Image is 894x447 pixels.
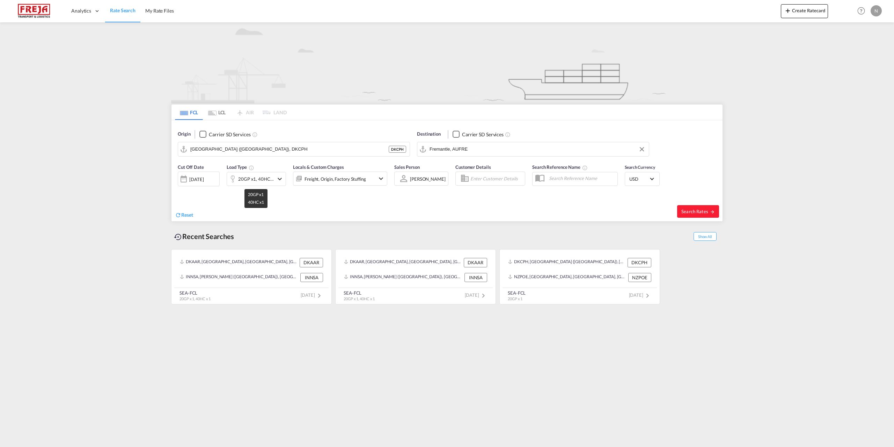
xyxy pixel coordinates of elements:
recent-search-card: DKCPH, [GEOGRAPHIC_DATA] ([GEOGRAPHIC_DATA]), [GEOGRAPHIC_DATA], [GEOGRAPHIC_DATA], [GEOGRAPHIC_D... [499,249,660,304]
md-input-container: Copenhagen (Kobenhavn), DKCPH [178,142,410,156]
md-icon: icon-plus 400-fg [784,6,792,15]
md-icon: icon-chevron-right [315,291,323,300]
span: Customer Details [455,164,491,170]
md-icon: icon-arrow-right [710,209,715,214]
span: [DATE] [465,292,488,298]
md-icon: icon-chevron-right [643,291,652,300]
recent-search-card: DKAAR, [GEOGRAPHIC_DATA], [GEOGRAPHIC_DATA], [GEOGRAPHIC_DATA], [GEOGRAPHIC_DATA] DKAARINNSA, [PE... [335,249,496,304]
div: INNSA [464,273,487,282]
span: Search Rates [681,209,715,214]
div: 20GP x1 40HC x1 [238,174,274,184]
div: DKCPH [389,146,406,153]
md-select: Select Currency: $ USDUnited States Dollar [629,174,656,184]
div: [PERSON_NAME] [410,176,446,182]
div: DKAAR, Aarhus, Denmark, Northern Europe, Europe [180,258,298,267]
input: Search Reference Name [545,173,617,183]
div: Help [855,5,871,17]
button: Clear Input [637,144,647,154]
md-icon: icon-chevron-down [276,175,284,183]
span: Origin [178,131,190,138]
div: DKCPH, Copenhagen (Kobenhavn), Denmark, Northern Europe, Europe [508,258,626,267]
div: NZPOE, Port Chalmers, New Zealand, Oceania, Oceania [508,273,626,282]
button: Search Ratesicon-arrow-right [677,205,719,218]
input: Search by Port [190,144,389,154]
button: icon-plus 400-fgCreate Ratecard [781,4,828,18]
div: DKAAR [464,258,487,267]
div: SEA-FCL [508,290,526,296]
div: INNSA [300,273,323,282]
div: Freight Origin Factory Stuffingicon-chevron-down [293,172,387,186]
md-tab-item: FCL [175,104,203,120]
span: 20GP x1 40HC x1 [248,192,264,205]
div: SEA-FCL [179,290,211,296]
div: INNSA, Jawaharlal Nehru (Nhava Sheva), India, Indian Subcontinent, Asia Pacific [344,273,463,282]
div: NZPOE [628,273,651,282]
div: N [871,5,882,16]
md-icon: icon-refresh [175,212,181,218]
div: Recent Searches [171,229,237,244]
md-icon: Your search will be saved by the below given name [582,165,588,171]
md-icon: Unchecked: Search for CY (Container Yard) services for all selected carriers.Checked : Search for... [505,132,511,137]
md-datepicker: Select [178,186,183,195]
div: Carrier SD Services [209,131,250,138]
md-pagination-wrapper: Use the left and right arrow keys to navigate between tabs [175,104,287,120]
div: INNSA, Jawaharlal Nehru (Nhava Sheva), India, Indian Subcontinent, Asia Pacific [180,273,299,282]
span: Help [855,5,867,17]
input: Enter Customer Details [470,173,523,184]
div: Freight Origin Factory Stuffing [305,174,366,184]
md-select: Sales Person: Nikolaj Korsvold [409,174,446,184]
div: DKAAR, Aarhus, Denmark, Northern Europe, Europe [344,258,462,267]
div: Carrier SD Services [462,131,504,138]
img: new-FCL.png [171,22,723,103]
md-icon: Unchecked: Search for CY (Container Yard) services for all selected carriers.Checked : Search for... [252,132,258,137]
md-icon: Select multiple loads to view rates [249,165,254,171]
span: Load Type [227,164,254,170]
md-tab-item: LCL [203,104,231,120]
recent-search-card: DKAAR, [GEOGRAPHIC_DATA], [GEOGRAPHIC_DATA], [GEOGRAPHIC_DATA], [GEOGRAPHIC_DATA] DKAARINNSA, [PE... [171,249,332,304]
md-checkbox: Checkbox No Ink [199,131,250,138]
span: 20GP x 1, 40HC x 1 [344,296,375,301]
div: SEA-FCL [344,290,375,296]
md-input-container: Fremantle, AUFRE [417,142,649,156]
span: Cut Off Date [178,164,204,170]
input: Search by Port [430,144,645,154]
span: Locals & Custom Charges [293,164,344,170]
md-icon: icon-chevron-down [377,174,385,183]
span: Analytics [71,7,91,14]
md-checkbox: Checkbox No Ink [453,131,504,138]
div: icon-refreshReset [175,211,193,219]
span: Search Reference Name [532,164,588,170]
span: USD [629,176,649,182]
img: 586607c025bf11f083711d99603023e7.png [10,3,58,19]
span: Sales Person [394,164,420,170]
span: My Rate Files [145,8,174,14]
span: Reset [181,212,193,218]
span: Rate Search [110,7,135,13]
span: [DATE] [301,292,323,298]
div: DKAAR [300,258,323,267]
div: [DATE] [189,176,204,182]
div: 20GP x1 40HC x1icon-chevron-down [227,172,286,186]
div: [DATE] [178,172,220,186]
span: Search Currency [625,165,655,170]
span: [DATE] [629,292,652,298]
md-icon: icon-chevron-right [479,291,488,300]
md-icon: icon-backup-restore [174,233,182,241]
div: DKCPH [628,258,651,267]
span: Show All [694,232,717,241]
span: Destination [417,131,441,138]
div: Origin Checkbox No InkUnchecked: Search for CY (Container Yard) services for all selected carrier... [171,120,723,221]
span: 20GP x 1 [508,296,522,301]
span: 20GP x 1, 40HC x 1 [179,296,211,301]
